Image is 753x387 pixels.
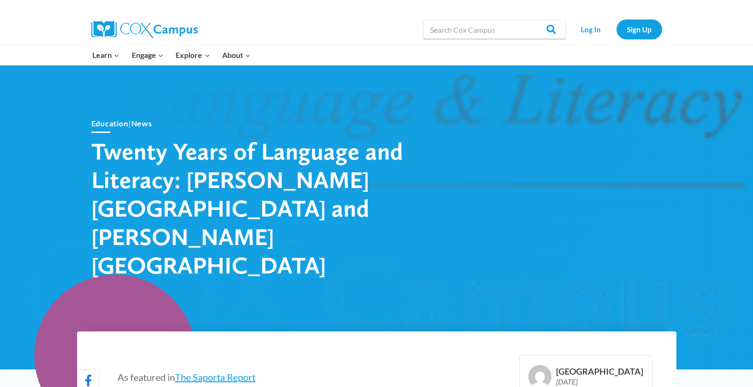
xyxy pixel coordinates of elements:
[91,21,198,38] img: Cox Campus
[570,19,612,39] a: Log In
[91,119,128,128] a: Education
[132,49,164,61] span: Engage
[91,137,424,279] h1: Twenty Years of Language and Literacy: [PERSON_NAME][GEOGRAPHIC_DATA] and [PERSON_NAME][GEOGRAPHI...
[556,367,643,377] div: [GEOGRAPHIC_DATA]
[131,119,152,128] a: News
[616,19,662,39] a: Sign Up
[423,20,566,39] input: Search Cox Campus
[176,49,210,61] span: Explore
[92,49,119,61] span: Learn
[556,377,643,386] div: [DATE]
[175,371,255,383] a: The Saporta Report
[87,45,257,65] nav: Primary Navigation
[222,49,251,61] span: About
[117,369,450,385] p: As featured in
[91,119,152,128] span: |
[570,19,662,39] nav: Secondary Navigation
